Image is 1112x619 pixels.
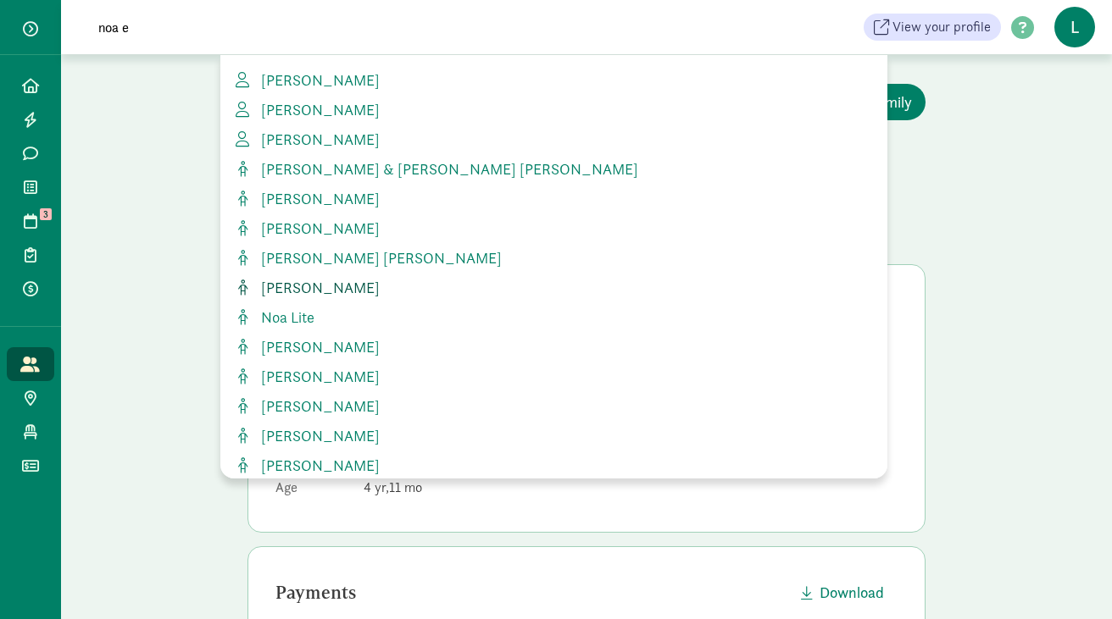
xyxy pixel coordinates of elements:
[364,478,389,496] span: 4
[820,581,884,604] span: Download
[234,454,874,477] a: [PERSON_NAME]
[234,276,874,299] a: [PERSON_NAME]
[254,70,380,90] span: [PERSON_NAME]
[254,248,502,268] span: [PERSON_NAME] [PERSON_NAME]
[254,337,380,356] span: [PERSON_NAME]
[234,158,874,180] a: [PERSON_NAME] & [PERSON_NAME] [PERSON_NAME]
[254,456,380,475] span: [PERSON_NAME]
[254,218,380,238] span: [PERSON_NAME]
[787,574,898,611] button: Download
[40,208,52,220] span: 3
[1054,7,1095,47] span: L
[234,424,874,447] a: [PERSON_NAME]
[234,128,874,151] a: [PERSON_NAME]
[892,17,991,37] span: View your profile
[234,246,874,269] a: [PERSON_NAME] [PERSON_NAME]
[254,159,638,179] span: [PERSON_NAME] & [PERSON_NAME] [PERSON_NAME]
[254,426,380,445] span: [PERSON_NAME]
[234,187,874,210] a: [PERSON_NAME]
[864,14,1001,41] a: View your profile
[88,10,564,44] input: Search for a family, child or location
[7,204,54,238] a: 3
[234,335,874,358] a: [PERSON_NAME]
[254,278,380,297] span: [PERSON_NAME]
[234,98,874,121] a: [PERSON_NAME]
[275,478,350,505] dt: Age
[234,217,874,240] a: [PERSON_NAME]
[254,100,380,119] span: [PERSON_NAME]
[254,367,380,386] span: [PERSON_NAME]
[1027,538,1112,619] iframe: Chat Widget
[254,189,380,208] span: [PERSON_NAME]
[234,395,874,417] a: [PERSON_NAME]
[234,306,874,329] a: Noa Lite
[254,396,380,416] span: [PERSON_NAME]
[275,579,787,606] div: Payments
[389,478,422,496] span: 11
[234,69,874,91] a: [PERSON_NAME]
[234,365,874,388] a: [PERSON_NAME]
[254,130,380,149] span: [PERSON_NAME]
[254,307,314,327] span: Noa Lite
